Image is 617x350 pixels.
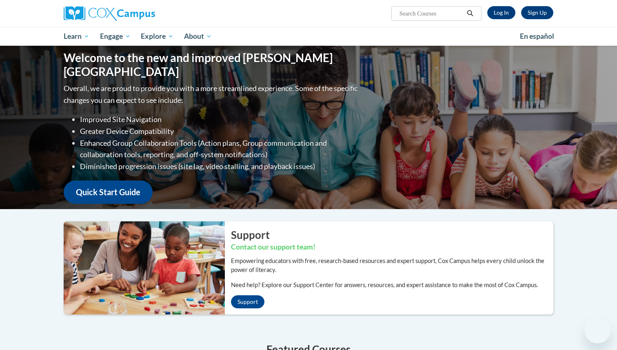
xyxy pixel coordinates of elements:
[135,27,179,46] a: Explore
[179,27,217,46] a: About
[58,27,95,46] a: Learn
[80,161,360,172] li: Diminished progression issues (site lag, video stalling, and playback issues)
[231,295,264,308] a: Support
[231,242,553,252] h3: Contact our support team!
[184,31,212,41] span: About
[464,9,476,18] button: Search
[487,6,515,19] a: Log In
[64,6,219,21] a: Cox Campus
[80,125,360,137] li: Greater Device Compatibility
[515,28,559,45] a: En español
[80,114,360,125] li: Improved Site Navigation
[64,82,360,106] p: Overall, we are proud to provide you with a more streamlined experience. Some of the specific cha...
[231,227,553,242] h2: Support
[399,9,464,18] input: Search Courses
[100,31,131,41] span: Engage
[95,27,136,46] a: Engage
[51,27,566,46] div: Main menu
[64,6,155,21] img: Cox Campus
[520,32,554,40] span: En español
[584,317,610,343] iframe: Button to launch messaging window
[521,6,553,19] a: Register
[231,256,553,274] p: Empowering educators with free, research-based resources and expert support, Cox Campus helps eve...
[64,31,89,41] span: Learn
[64,51,360,78] h1: Welcome to the new and improved [PERSON_NAME][GEOGRAPHIC_DATA]
[58,221,225,314] img: ...
[64,181,153,204] a: Quick Start Guide
[231,281,553,290] p: Need help? Explore our Support Center for answers, resources, and expert assistance to make the m...
[141,31,173,41] span: Explore
[80,137,360,161] li: Enhanced Group Collaboration Tools (Action plans, Group communication and collaboration tools, re...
